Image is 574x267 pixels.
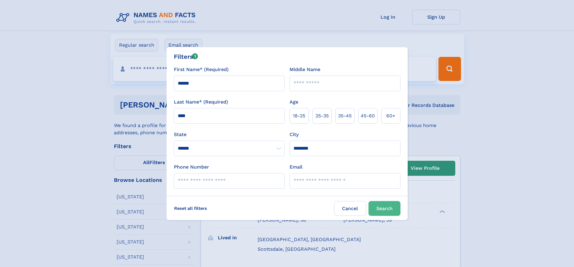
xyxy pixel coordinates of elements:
label: Age [290,98,298,106]
label: First Name* (Required) [174,66,229,73]
label: City [290,131,299,138]
label: Last Name* (Required) [174,98,228,106]
label: Email [290,163,303,171]
label: Cancel [334,201,366,216]
label: State [174,131,285,138]
label: Middle Name [290,66,320,73]
span: 35‑45 [338,112,352,120]
span: 18‑25 [293,112,305,120]
span: 25‑35 [315,112,329,120]
span: 45‑60 [361,112,375,120]
span: 60+ [386,112,395,120]
label: Phone Number [174,163,209,171]
div: Filters [174,52,198,61]
label: Reset all filters [170,201,211,216]
button: Search [369,201,400,216]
